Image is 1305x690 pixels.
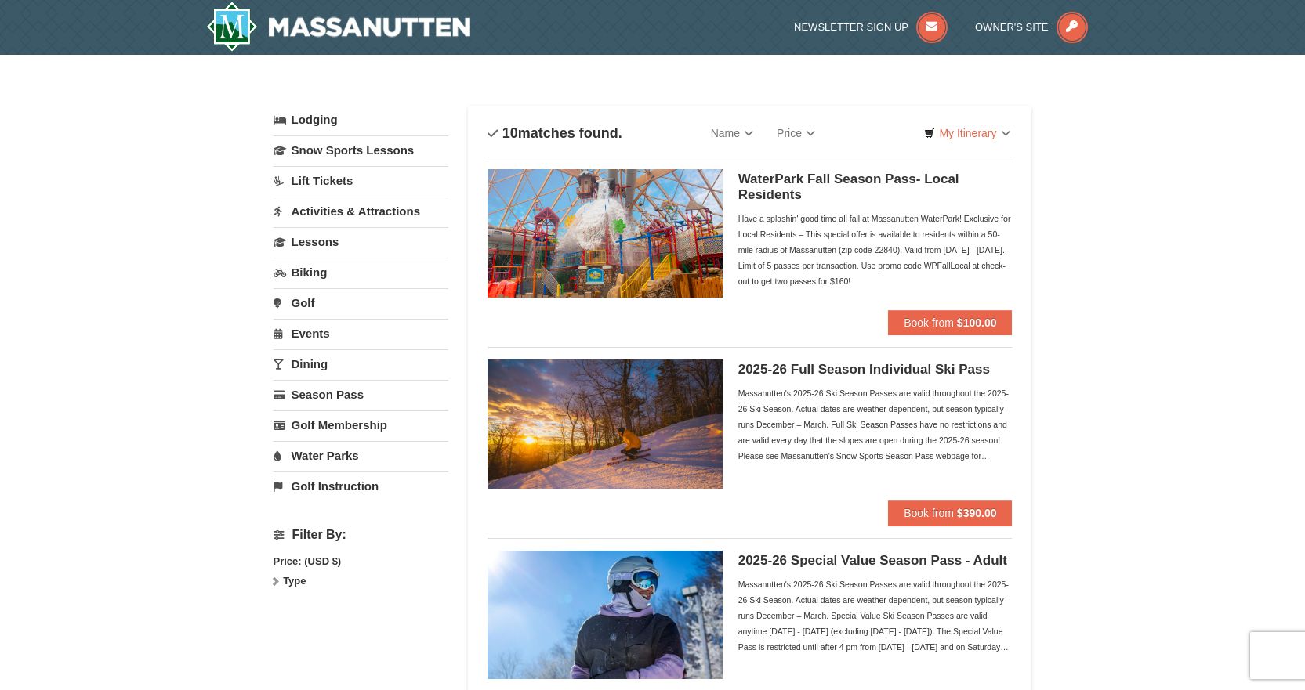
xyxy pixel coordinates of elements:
span: Book from [904,507,954,519]
img: 6619937-212-8c750e5f.jpg [488,169,723,298]
a: Biking [274,258,448,287]
div: Massanutten's 2025-26 Ski Season Passes are valid throughout the 2025-26 Ski Season. Actual dates... [738,385,1013,464]
span: Newsletter Sign Up [794,21,908,33]
a: Name [699,117,765,149]
a: Events [274,319,448,348]
a: Season Pass [274,380,448,409]
strong: $390.00 [957,507,997,519]
a: Massanutten Resort [206,2,471,52]
strong: $100.00 [957,316,997,329]
a: My Itinerary [914,121,1020,145]
img: 6619937-198-dda1df27.jpg [488,551,723,679]
h5: 2025-26 Full Season Individual Ski Pass [738,362,1013,378]
a: Snow Sports Lessons [274,135,448,164]
img: 6619937-208-2295c65e.jpg [488,359,723,488]
a: Price [765,117,827,149]
a: Newsletter Sign Up [794,21,948,33]
h4: Filter By: [274,528,448,542]
a: Golf Instruction [274,471,448,500]
button: Book from $390.00 [888,500,1012,526]
h5: 2025-26 Special Value Season Pass - Adult [738,553,1013,569]
div: Have a splashin' good time all fall at Massanutten WaterPark! Exclusive for Local Residents – Thi... [738,211,1013,289]
span: Book from [904,316,954,329]
strong: Price: (USD $) [274,555,342,567]
a: Owner's Site [975,21,1088,33]
button: Book from $100.00 [888,310,1012,335]
img: Massanutten Resort Logo [206,2,471,52]
a: Water Parks [274,441,448,470]
a: Dining [274,349,448,378]
a: Lessons [274,227,448,256]
a: Lodging [274,106,448,134]
a: Golf Membership [274,410,448,439]
a: Activities & Attractions [274,197,448,226]
span: Owner's Site [975,21,1049,33]
div: Massanutten's 2025-26 Ski Season Passes are valid throughout the 2025-26 Ski Season. Actual dates... [738,576,1013,655]
a: Golf [274,288,448,317]
strong: Type [283,575,306,587]
a: Lift Tickets [274,166,448,195]
h5: WaterPark Fall Season Pass- Local Residents [738,172,1013,203]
